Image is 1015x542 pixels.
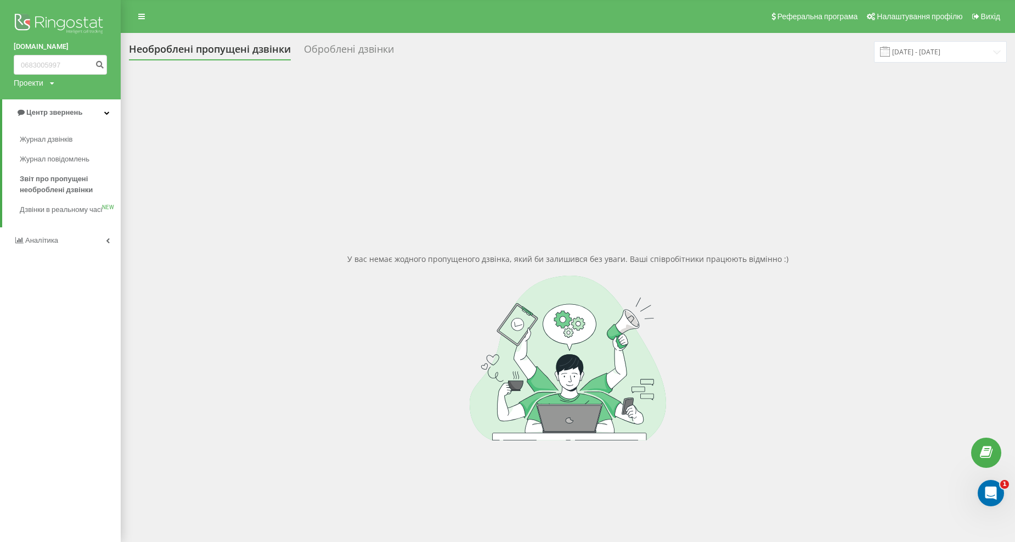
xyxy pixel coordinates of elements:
a: Журнал повідомлень [20,149,121,169]
span: Дзвінки в реальному часі [20,204,102,215]
a: Центр звернень [2,99,121,126]
input: Пошук за номером [14,55,107,75]
span: Вихід [981,12,1000,21]
a: Звіт про пропущені необроблені дзвінки [20,169,121,200]
span: Центр звернень [26,108,82,116]
span: Звіт про пропущені необроблені дзвінки [20,174,115,195]
span: Налаштування профілю [877,12,962,21]
a: [DOMAIN_NAME] [14,41,107,52]
span: 1 [1000,480,1009,489]
span: Журнал дзвінків [20,134,72,145]
span: Аналiтика [25,236,58,244]
img: Ringostat logo [14,11,107,38]
span: Журнал повідомлень [20,154,89,165]
a: Дзвінки в реальному часіNEW [20,200,121,220]
a: Журнал дзвінків [20,130,121,149]
div: Проекти [14,77,43,88]
span: Реферальна програма [777,12,858,21]
div: Оброблені дзвінки [304,43,394,60]
iframe: Intercom live chat [978,480,1004,506]
div: Необроблені пропущені дзвінки [129,43,291,60]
